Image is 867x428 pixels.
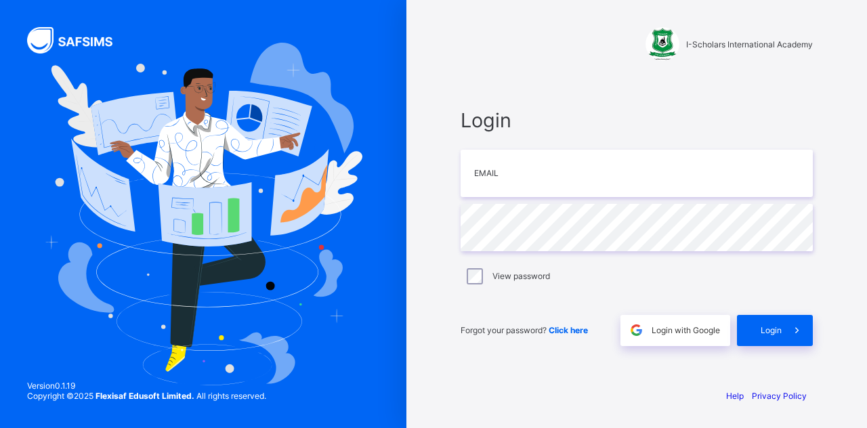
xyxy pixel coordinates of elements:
img: Hero Image [44,43,362,385]
label: View password [492,271,550,281]
a: Privacy Policy [752,391,807,401]
span: I-Scholars International Academy [686,39,813,49]
a: Click here [549,325,588,335]
img: SAFSIMS Logo [27,27,129,53]
span: Version 0.1.19 [27,381,266,391]
strong: Flexisaf Edusoft Limited. [96,391,194,401]
span: Login [761,325,782,335]
span: Forgot your password? [461,325,588,335]
span: Copyright © 2025 All rights reserved. [27,391,266,401]
img: google.396cfc9801f0270233282035f929180a.svg [629,322,644,338]
a: Help [726,391,744,401]
span: Login [461,108,813,132]
span: Login with Google [652,325,720,335]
